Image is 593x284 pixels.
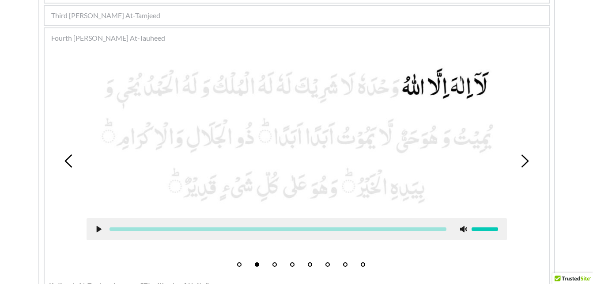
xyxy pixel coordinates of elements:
button: 4 of 8 [290,262,295,267]
button: 1 of 8 [237,262,242,267]
button: 5 of 8 [308,262,312,267]
button: 7 of 8 [343,262,347,267]
span: Third [PERSON_NAME] At-Tamjeed [51,10,160,21]
button: 2 of 8 [255,262,259,267]
button: 6 of 8 [325,262,330,267]
span: Fourth [PERSON_NAME] At-Tauheed [51,33,165,43]
button: 3 of 8 [272,262,277,267]
button: 8 of 8 [361,262,365,267]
